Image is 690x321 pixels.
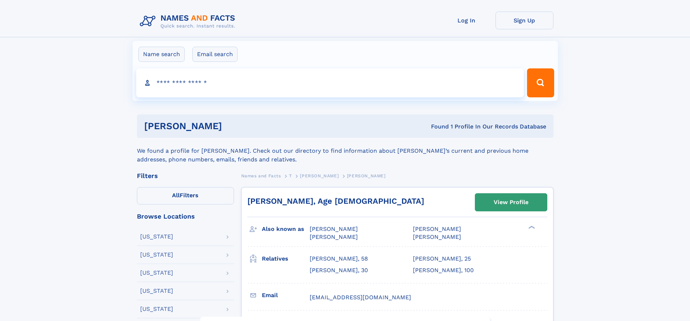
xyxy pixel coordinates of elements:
[494,194,528,211] div: View Profile
[137,173,234,179] div: Filters
[262,253,310,265] h3: Relatives
[310,294,411,301] span: [EMAIL_ADDRESS][DOMAIN_NAME]
[413,266,474,274] a: [PERSON_NAME], 100
[475,194,547,211] a: View Profile
[140,270,173,276] div: [US_STATE]
[310,266,368,274] a: [PERSON_NAME], 30
[144,122,327,131] h1: [PERSON_NAME]
[347,173,386,178] span: [PERSON_NAME]
[137,12,241,31] img: Logo Names and Facts
[192,47,238,62] label: Email search
[172,192,180,199] span: All
[527,225,535,230] div: ❯
[247,197,424,206] a: [PERSON_NAME], Age [DEMOGRAPHIC_DATA]
[438,12,495,29] a: Log In
[413,233,461,240] span: [PERSON_NAME]
[241,171,281,180] a: Names and Facts
[262,223,310,235] h3: Also known as
[527,68,554,97] button: Search Button
[140,288,173,294] div: [US_STATE]
[310,225,358,232] span: [PERSON_NAME]
[262,289,310,301] h3: Email
[140,306,173,312] div: [US_STATE]
[326,123,546,131] div: Found 1 Profile In Our Records Database
[413,225,461,232] span: [PERSON_NAME]
[300,173,339,178] span: [PERSON_NAME]
[140,252,173,258] div: [US_STATE]
[310,255,368,263] a: [PERSON_NAME], 58
[138,47,185,62] label: Name search
[413,255,471,263] a: [PERSON_NAME], 25
[137,187,234,204] label: Filters
[495,12,553,29] a: Sign Up
[289,171,292,180] a: T
[300,171,339,180] a: [PERSON_NAME]
[136,68,524,97] input: search input
[140,234,173,240] div: [US_STATE]
[137,213,234,220] div: Browse Locations
[289,173,292,178] span: T
[310,233,358,240] span: [PERSON_NAME]
[137,138,553,164] div: We found a profile for [PERSON_NAME]. Check out our directory to find information about [PERSON_N...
